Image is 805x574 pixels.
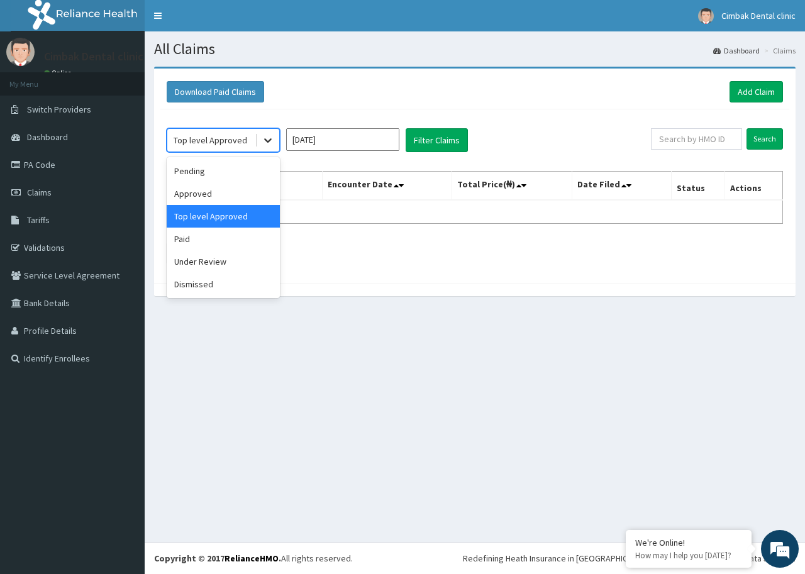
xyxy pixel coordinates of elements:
th: Actions [724,172,782,201]
button: Download Paid Claims [167,81,264,102]
p: Cimbak Dental clinic [44,51,143,62]
li: Claims [761,45,796,56]
img: User Image [698,8,714,24]
a: Dashboard [713,45,760,56]
input: Select Month and Year [286,128,399,151]
span: Cimbak Dental clinic [721,10,796,21]
div: Top level Approved [167,205,280,228]
input: Search by HMO ID [651,128,742,150]
th: Total Price(₦) [452,172,572,201]
div: We're Online! [635,537,742,548]
th: Date Filed [572,172,671,201]
div: Chat with us now [65,70,211,87]
span: Switch Providers [27,104,91,115]
textarea: Type your message and hit 'Enter' [6,343,240,387]
div: Top level Approved [174,134,247,146]
h1: All Claims [154,41,796,57]
div: Pending [167,160,280,182]
th: Encounter Date [322,172,452,201]
div: Paid [167,228,280,250]
div: Redefining Heath Insurance in [GEOGRAPHIC_DATA] using Telemedicine and Data Science! [463,552,796,565]
div: Approved [167,182,280,205]
a: Online [44,69,74,77]
div: Under Review [167,250,280,273]
a: Add Claim [730,81,783,102]
strong: Copyright © 2017 . [154,553,281,564]
p: How may I help you today? [635,550,742,561]
img: d_794563401_company_1708531726252_794563401 [23,63,51,94]
span: Tariffs [27,214,50,226]
div: Minimize live chat window [206,6,236,36]
a: RelianceHMO [225,553,279,564]
span: We're online! [73,158,174,285]
button: Filter Claims [406,128,468,152]
th: Status [671,172,724,201]
input: Search [747,128,783,150]
img: User Image [6,38,35,66]
footer: All rights reserved. [145,542,805,574]
div: Dismissed [167,273,280,295]
span: Dashboard [27,131,68,143]
span: Claims [27,187,52,198]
